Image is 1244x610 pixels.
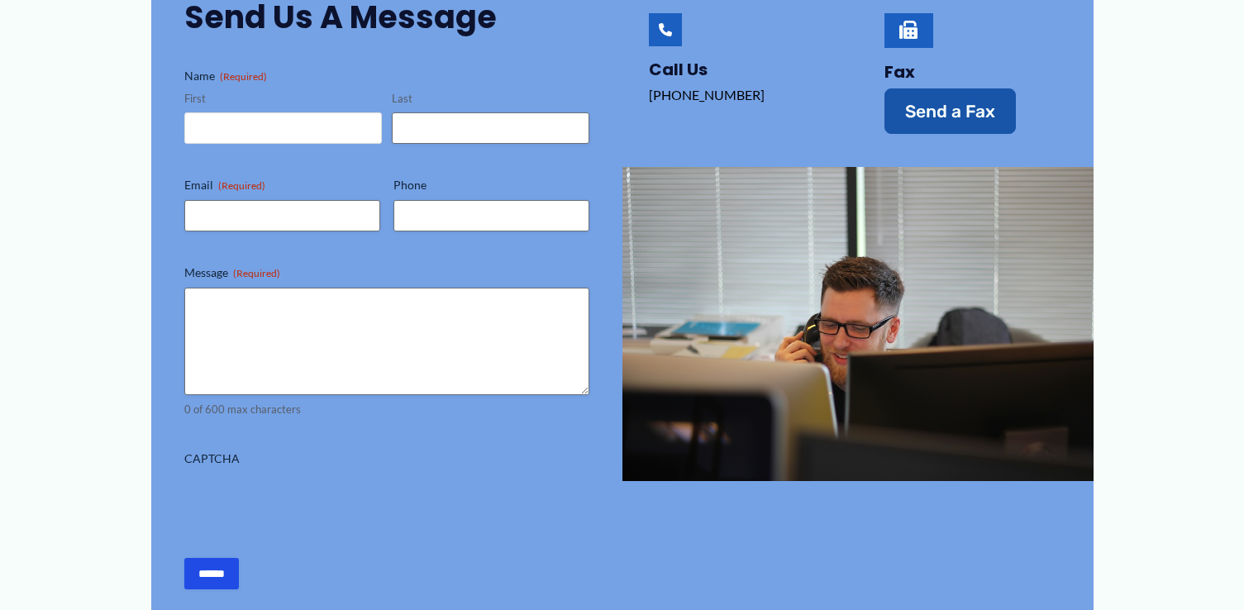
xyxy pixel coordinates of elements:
a: Call Us [649,58,708,81]
a: Call Us [649,13,682,46]
label: Phone [393,177,589,193]
label: Last [392,91,589,107]
span: Send a Fax [905,102,995,120]
span: (Required) [218,179,265,192]
label: CAPTCHA [184,450,589,467]
span: (Required) [233,267,280,279]
legend: Name [184,68,267,84]
h4: Fax [884,62,1060,82]
label: First [184,91,382,107]
span: (Required) [220,70,267,83]
img: man talking on the phone behind a computer screen [622,167,1094,481]
a: Send a Fax [884,88,1016,134]
div: 0 of 600 max characters [184,402,589,417]
iframe: reCAPTCHA [184,474,436,538]
p: [PHONE_NUMBER]‬‬ [649,83,825,107]
label: Email [184,177,380,193]
label: Message [184,264,589,281]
